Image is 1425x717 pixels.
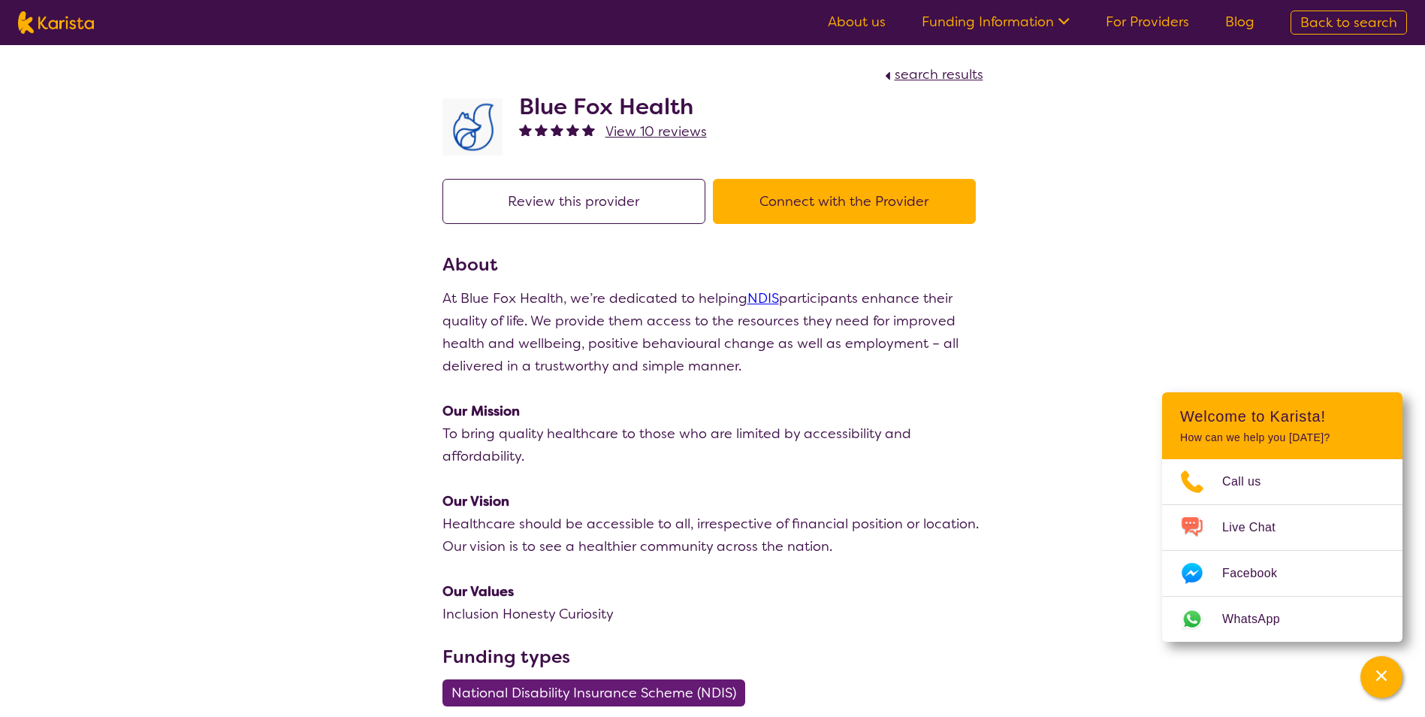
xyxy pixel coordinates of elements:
[442,287,983,377] p: At Blue Fox Health, we’re dedicated to helping participants enhance their quality of life. We pro...
[828,13,886,31] a: About us
[1360,656,1402,698] button: Channel Menu
[1162,459,1402,642] ul: Choose channel
[442,98,503,156] img: lyehhyr6avbivpacwqcf.png
[1222,516,1294,539] span: Live Chat
[442,603,983,625] p: Inclusion Honesty Curiosity
[451,679,736,706] span: National Disability Insurance Scheme (NDIS)
[713,179,976,224] button: Connect with the Provider
[535,123,548,136] img: fullstar
[442,513,983,558] p: Healthcare should be accessible to all, irrespective of financial position or location. Our visio...
[442,492,509,510] strong: Our Vision
[1180,407,1384,425] h2: Welcome to Karista!
[18,11,94,34] img: Karista logo
[1222,562,1295,585] span: Facebook
[519,93,707,120] h2: Blue Fox Health
[713,192,983,210] a: Connect with the Provider
[566,123,579,136] img: fullstar
[1162,392,1402,642] div: Channel Menu
[442,251,983,278] h3: About
[519,123,532,136] img: fullstar
[442,402,520,420] strong: Our Mission
[442,179,705,224] button: Review this provider
[1222,608,1298,631] span: WhatsApp
[895,65,983,83] span: search results
[922,13,1070,31] a: Funding Information
[881,65,983,83] a: search results
[582,123,595,136] img: fullstar
[442,684,754,702] a: National Disability Insurance Scheme (NDIS)
[1300,14,1397,32] span: Back to search
[1106,13,1189,31] a: For Providers
[1222,470,1279,493] span: Call us
[442,582,514,601] strong: Our Values
[551,123,563,136] img: fullstar
[1162,597,1402,642] a: Web link opens in a new tab.
[442,192,713,210] a: Review this provider
[442,422,983,467] p: To bring quality healthcare to those who are limited by accessibility and affordability.
[1180,431,1384,444] p: How can we help you [DATE]?
[747,289,779,307] a: NDIS
[442,643,983,670] h3: Funding types
[605,123,707,141] span: View 10 reviews
[1225,13,1254,31] a: Blog
[605,120,707,143] a: View 10 reviews
[1291,11,1407,35] a: Back to search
